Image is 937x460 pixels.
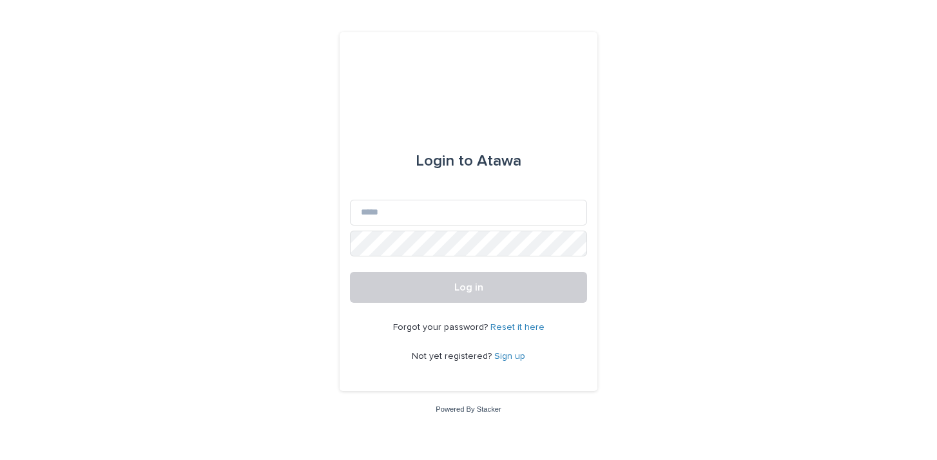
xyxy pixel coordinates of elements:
[412,352,494,361] span: Not yet registered?
[416,153,473,169] span: Login to
[350,272,587,303] button: Log in
[454,282,483,292] span: Log in
[416,143,521,179] div: Atawa
[375,63,563,102] img: Ls34BcGeRexTGTNfXpUC
[494,352,525,361] a: Sign up
[490,323,545,332] a: Reset it here
[436,405,501,413] a: Powered By Stacker
[393,323,490,332] span: Forgot your password?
